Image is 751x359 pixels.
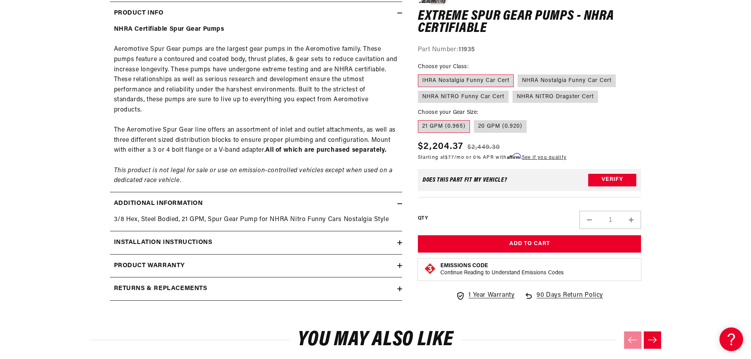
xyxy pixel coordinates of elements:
[588,174,636,186] button: Verify
[90,331,661,349] h2: You may also like
[418,10,641,35] h1: Extreme Spur Gear Pumps - NHRA Certifiable
[474,120,527,133] label: 20 GPM (0.920)
[418,215,428,222] label: QTY
[114,26,224,32] strong: NHRA Certifiable Spur Gear Pumps
[423,177,507,183] div: Does This part fit My vehicle?
[458,46,475,52] strong: 11935
[110,192,402,215] summary: Additional information
[114,284,207,294] h2: Returns & replacements
[440,262,564,277] button: Emissions CodeContinue Reading to Understand Emissions Codes
[507,153,521,159] span: Affirm
[468,290,514,301] span: 1 Year Warranty
[440,270,564,277] p: Continue Reading to Understand Emissions Codes
[110,255,402,277] summary: Product warranty
[110,277,402,300] summary: Returns & replacements
[418,91,509,103] label: NHRA NITRO Funny Car Cert
[456,290,514,301] a: 1 Year Warranty
[110,2,402,25] summary: Product Info
[265,147,386,153] strong: All of which are purchased separately.
[644,331,661,349] button: Next slide
[114,238,212,248] h2: Installation Instructions
[424,262,436,275] img: Emissions code
[110,215,402,225] div: 3/8 Hex, Steel Bodied, 21 GPM, Spur Gear Pump for NHRA Nitro Funny Cars Nostalgia Style
[624,331,641,349] button: Previous slide
[418,235,641,253] button: Add to Cart
[114,8,164,19] h2: Product Info
[418,63,469,71] legend: Choose your Class:
[418,120,470,133] label: 21 GPM (0.965)
[418,108,479,117] legend: Choose your Gear Size:
[445,155,454,160] span: $77
[114,261,185,271] h2: Product warranty
[114,199,203,209] h2: Additional information
[110,231,402,254] summary: Installation Instructions
[512,91,598,103] label: NHRA NITRO Dragster Cert
[418,74,514,87] label: IHRA Nostalgia Funny Car Cert
[440,263,488,269] strong: Emissions Code
[518,74,616,87] label: NHRA Nostalgia Funny Car Cert
[524,290,603,309] a: 90 Days Return Policy
[114,167,393,184] em: This product is not legal for sale or use on emission-controlled vehicles except when used on a d...
[418,45,641,55] div: Part Number:
[537,290,603,309] span: 90 Days Return Policy
[522,155,567,160] a: See if you qualify - Learn more about Affirm Financing (opens in modal)
[418,140,464,154] span: $2,204.37
[418,154,567,161] p: Starting at /mo or 0% APR with .
[468,143,500,152] s: $2,449.30
[110,24,402,186] div: Aeromotive Spur Gear pumps are the largest gear pumps in the Aeromotive family. These pumps featu...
